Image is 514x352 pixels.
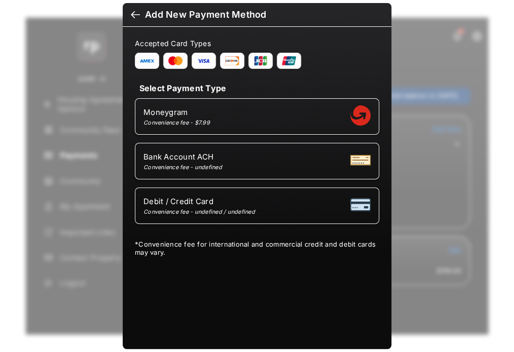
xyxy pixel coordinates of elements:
[143,208,255,215] div: Convenience fee - undefined / undefined
[143,164,222,171] div: Convenience fee - undefined
[145,9,266,20] div: Add New Payment Method
[143,152,222,162] span: Bank Account ACH
[135,83,379,93] h4: Select Payment Type
[143,119,210,126] div: Convenience fee - $7.99
[143,197,255,206] span: Debit / Credit Card
[143,107,210,117] span: Moneygram
[135,240,379,258] div: * Convenience fee for international and commercial credit and debit cards may vary.
[135,39,215,48] span: Accepted Card Types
